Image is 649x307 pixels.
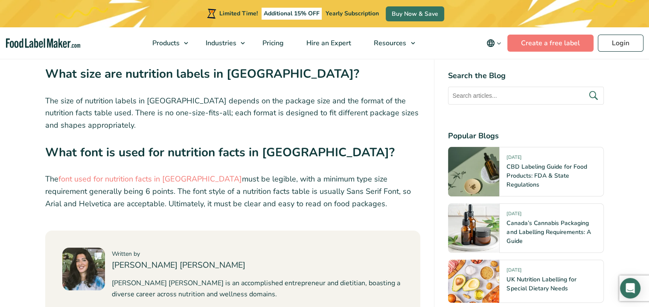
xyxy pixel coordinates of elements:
[326,9,379,18] span: Yearly Subscription
[45,95,421,132] p: The size of nutrition labels in [GEOGRAPHIC_DATA] depends on the package size and the format of t...
[195,27,249,59] a: Industries
[506,211,521,220] span: [DATE]
[507,35,594,52] a: Create a free label
[304,38,352,48] span: Hire an Expert
[112,250,140,258] span: Written by
[45,173,421,210] p: The must be legible, with a minimum type size requirement generally being 6 points. The font styl...
[295,27,361,59] a: Hire an Expert
[45,144,395,161] strong: What font is used for nutrition facts in [GEOGRAPHIC_DATA]?
[260,38,285,48] span: Pricing
[45,66,359,82] strong: What size are nutrition labels in [GEOGRAPHIC_DATA]?
[363,27,419,59] a: Resources
[251,27,293,59] a: Pricing
[448,70,604,82] h4: Search the Blog
[150,38,180,48] span: Products
[141,27,192,59] a: Products
[203,38,237,48] span: Industries
[506,154,521,164] span: [DATE]
[506,163,587,189] a: CBD Labeling Guide for Food Products: FDA & State Regulations
[262,8,322,20] span: Additional 15% OFF
[620,278,640,298] div: Open Intercom Messenger
[448,130,604,142] h4: Popular Blogs
[112,259,404,272] h4: [PERSON_NAME] [PERSON_NAME]
[448,87,604,105] input: Search articles...
[506,267,521,277] span: [DATE]
[386,6,444,21] a: Buy Now & Save
[58,174,242,184] a: font used for nutrition facts in [GEOGRAPHIC_DATA]
[598,35,643,52] a: Login
[219,9,258,18] span: Limited Time!
[371,38,407,48] span: Resources
[506,219,591,245] a: Canada’s Cannabis Packaging and Labelling Requirements: A Guide
[506,275,576,292] a: UK Nutrition Labelling for Special Dietary Needs
[112,278,404,300] p: [PERSON_NAME] [PERSON_NAME] is an accomplished entrepreneur and dietitian, boasting a diverse car...
[62,248,105,290] img: Maria Abi Hanna - Food Label Maker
